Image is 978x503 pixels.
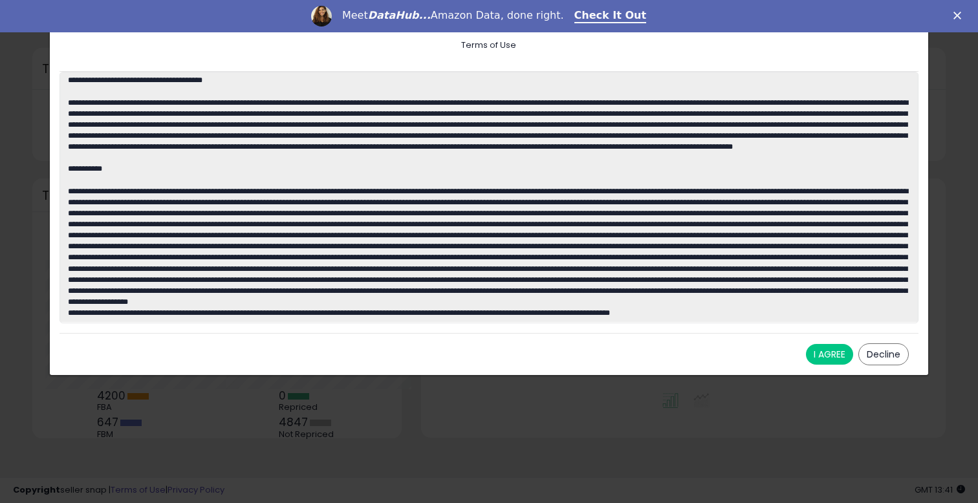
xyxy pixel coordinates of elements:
div: Meet Amazon Data, done right. [342,9,564,22]
button: I AGREE [806,344,853,365]
img: Profile image for Georgie [311,6,332,27]
a: Check It Out [574,9,647,23]
button: Decline [858,343,909,365]
i: DataHub... [368,9,431,21]
div: Close [953,12,966,19]
div: Terms of Use [69,39,909,52]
